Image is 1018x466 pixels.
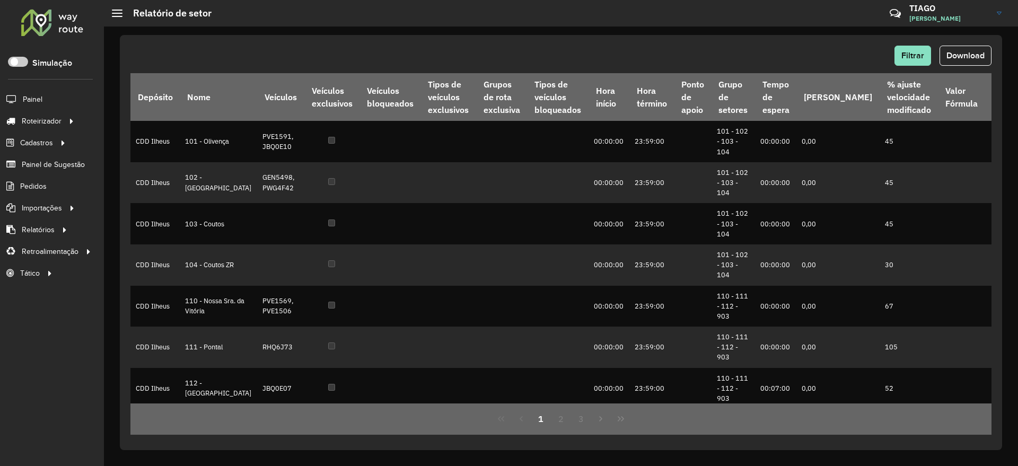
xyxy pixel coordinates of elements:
button: Last Page [611,409,631,429]
th: Tipos de veículos bloqueados [527,73,588,121]
td: CDD Ilheus [130,327,180,368]
td: RHQ6J73 [257,327,304,368]
span: Painel [23,94,42,105]
td: 0,00 [796,327,879,368]
td: 112 - [GEOGRAPHIC_DATA] [180,368,257,409]
th: [PERSON_NAME] [796,73,879,121]
td: CDD Ilheus [130,203,180,244]
th: Valor Fórmula [938,73,985,121]
td: 45 [880,162,938,204]
td: 0,00 [796,286,879,327]
th: Tempo de espera [755,73,796,121]
td: 101 - Olivença [180,121,257,162]
span: Filtrar [901,51,924,60]
span: Download [946,51,985,60]
th: Veículos [257,73,304,121]
span: Tático [20,268,40,279]
td: 102 - [GEOGRAPHIC_DATA] [180,162,257,204]
td: 0,00 [796,368,879,409]
td: CDD Ilheus [130,286,180,327]
td: 110 - Nossa Sra. da Vitória [180,286,257,327]
td: 101 - 102 - 103 - 104 [712,244,755,286]
td: 103 - Coutos [180,203,257,244]
td: 110 - 111 - 112 - 903 [712,286,755,327]
td: 0,00 [796,121,879,162]
td: 00:07:00 [755,368,796,409]
td: 104 - Coutos ZR [180,244,257,286]
td: 00:00:00 [755,121,796,162]
th: Nome [180,73,257,121]
td: 105 [880,327,938,368]
td: 00:00:00 [755,203,796,244]
td: 110 - 111 - 112 - 903 [712,368,755,409]
th: Hora início [589,73,629,121]
td: CDD Ilheus [130,121,180,162]
td: 23:59:00 [629,162,674,204]
td: 00:00:00 [589,244,629,286]
span: Cadastros [20,137,53,148]
td: 23:59:00 [629,286,674,327]
label: Simulação [32,57,72,69]
span: Pedidos [20,181,47,192]
th: Depósito [130,73,180,121]
td: PVE1591, JBQ0E10 [257,121,304,162]
span: Retroalimentação [22,246,78,257]
td: 101 - 102 - 103 - 104 [712,121,755,162]
td: GEN5498, PWG4F42 [257,162,304,204]
td: 00:00:00 [755,244,796,286]
td: 45 [880,121,938,162]
span: Importações [22,203,62,214]
td: 23:59:00 [629,368,674,409]
td: 23:59:00 [629,244,674,286]
th: % ajuste velocidade modificado [880,73,938,121]
td: CDD Ilheus [130,244,180,286]
td: PVE1569, PVE1506 [257,286,304,327]
button: 1 [531,409,551,429]
td: 00:00:00 [589,203,629,244]
td: 0,00 [796,203,879,244]
td: 111 - Pontal [180,327,257,368]
span: Relatórios [22,224,55,235]
td: 0,00 [796,244,879,286]
td: 45 [880,203,938,244]
th: Tipos de veículos exclusivos [421,73,476,121]
td: 00:00:00 [589,286,629,327]
td: JBQ0E07 [257,368,304,409]
td: 52 [880,368,938,409]
h3: TIAGO [909,3,989,13]
td: 00:00:00 [755,286,796,327]
td: 00:00:00 [589,162,629,204]
th: Veículos bloqueados [359,73,420,121]
td: 0,00 [796,162,879,204]
th: Ponto de apoio [674,73,711,121]
td: 101 - 102 - 103 - 104 [712,162,755,204]
td: 23:59:00 [629,203,674,244]
td: CDD Ilheus [130,162,180,204]
td: 00:00:00 [589,121,629,162]
td: 110 - 111 - 112 - 903 [712,327,755,368]
td: 00:00:00 [755,162,796,204]
td: 00:00:00 [589,368,629,409]
td: 23:59:00 [629,121,674,162]
button: Filtrar [894,46,931,66]
span: Painel de Sugestão [22,159,85,170]
td: 30 [880,244,938,286]
span: [PERSON_NAME] [909,14,989,23]
td: 23:59:00 [629,327,674,368]
button: 3 [571,409,591,429]
th: Grupo de setores [712,73,755,121]
td: CDD Ilheus [130,368,180,409]
td: 00:00:00 [589,327,629,368]
th: Veículos exclusivos [304,73,359,121]
button: Next Page [591,409,611,429]
td: 00:00:00 [755,327,796,368]
span: Roteirizador [22,116,62,127]
td: 101 - 102 - 103 - 104 [712,203,755,244]
button: Download [940,46,991,66]
button: 2 [551,409,571,429]
th: Hora término [629,73,674,121]
th: Grupos de rota exclusiva [476,73,527,121]
h2: Relatório de setor [122,7,212,19]
a: Contato Rápido [884,2,907,25]
td: 67 [880,286,938,327]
